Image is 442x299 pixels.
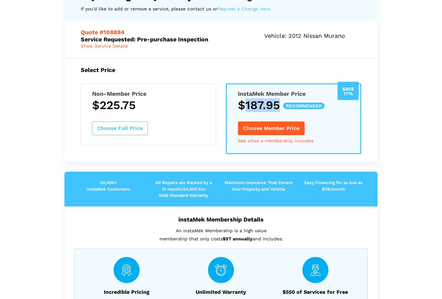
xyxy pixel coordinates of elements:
h5: Service Requested: Pre-purchase Inspection [81,29,225,42]
p: 20,000+ instaMek Customers [71,179,146,192]
strong: $97 annually [223,236,253,241]
h5: Non-Member Price [92,90,205,97]
p: If you'd like to add or remove a service, please contact us or [81,5,361,13]
p: Maximum insurance That Covers Your Property and Vehicle [221,179,296,192]
p: All Repairs are Backed by a 12 month/24,000 km Gold Standard Warranty [146,179,221,199]
h5: Select Price [81,66,361,73]
h6: Incredible Pricing [81,289,172,295]
a: Request a Change Here. [217,5,271,13]
h5: instaMek Membership Details [74,216,368,223]
h6: $550 of Services for Free [270,289,361,295]
h3: $225.75 [92,98,205,112]
span: Show Service Details [81,43,128,49]
a: See what a membership includes [238,138,313,143]
span: recommended [283,103,325,109]
button: Choose Full Price [92,121,148,135]
h3: $187.95 [238,98,349,112]
h5: Vehicle: 2012 Nissan Murano [264,32,361,39]
button: Choose Member Price [238,121,305,135]
h6: Unlimited Warranty [175,289,267,295]
p: Easy Financing for as low as $39/month [296,179,371,192]
span: Quote #108884 [81,29,125,36]
p: An instaMek Membership is a high value membership that only costs and includes: [74,227,368,243]
div: Save 17% [338,82,359,100]
h5: instaMek Member Price [238,90,349,97]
